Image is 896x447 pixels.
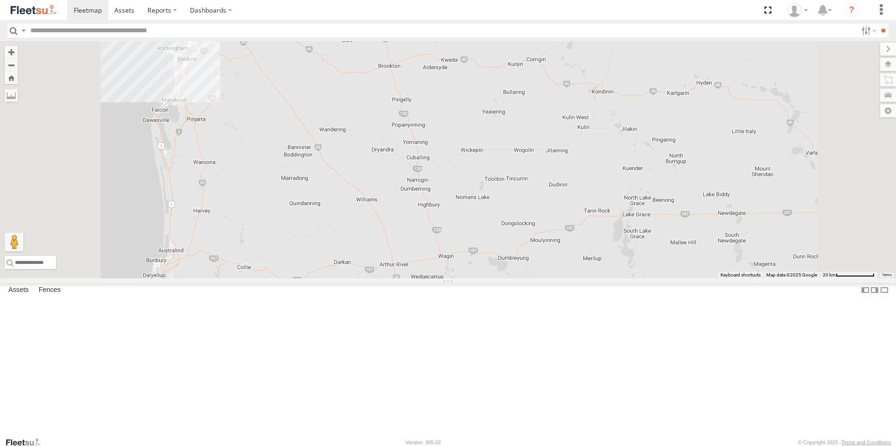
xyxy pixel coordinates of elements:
[5,46,18,58] button: Zoom in
[5,89,18,102] label: Measure
[858,24,878,37] label: Search Filter Options
[5,58,18,71] button: Zoom out
[5,233,23,251] button: Drag Pegman onto the map to open Street View
[4,284,33,297] label: Assets
[406,440,441,445] div: Version: 305.02
[880,283,889,297] label: Hide Summary Table
[823,272,836,277] span: 20 km
[5,438,48,447] a: Visit our Website
[784,3,811,17] div: Wayne Betts
[880,104,896,117] label: Map Settings
[721,272,761,278] button: Keyboard shortcuts
[20,24,27,37] label: Search Query
[820,272,877,278] button: Map scale: 20 km per 79 pixels
[882,273,892,277] a: Terms
[34,284,65,297] label: Fences
[9,4,58,16] img: fleetsu-logo-horizontal.svg
[870,283,879,297] label: Dock Summary Table to the Right
[861,283,870,297] label: Dock Summary Table to the Left
[841,440,891,445] a: Terms and Conditions
[5,71,18,84] button: Zoom Home
[766,272,817,277] span: Map data ©2025 Google
[844,3,859,18] i: ?
[798,440,891,445] div: © Copyright 2025 -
